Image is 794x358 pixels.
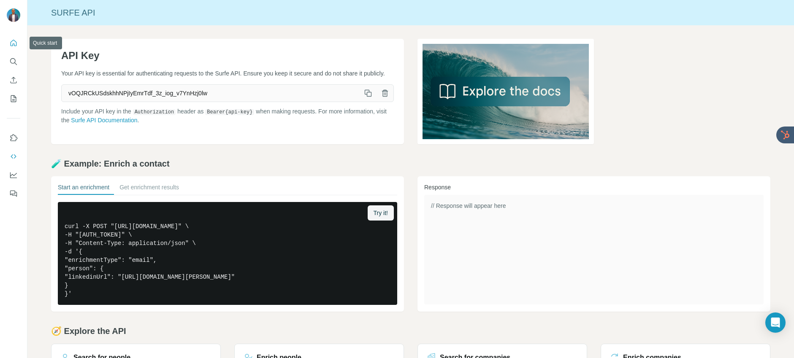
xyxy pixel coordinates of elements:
button: Use Surfe on LinkedIn [7,130,20,145]
button: Quick start [7,35,20,51]
span: vOQJRCkUSdskhhNPjIyEmrTdf_3z_iog_v7YnHzj0lw [62,86,360,101]
button: Try it! [368,205,394,221]
a: Surfe API Documentation [71,117,137,124]
button: Feedback [7,186,20,201]
button: Start an enrichment [58,183,109,195]
span: Try it! [374,209,388,217]
pre: curl -X POST "[URL][DOMAIN_NAME]" \ -H "[AUTH_TOKEN]" \ -H "Content-Type: application/json" \ -d ... [58,202,397,305]
code: Bearer {api-key} [205,109,254,115]
button: Dashboard [7,167,20,183]
div: Surfe API [27,7,794,19]
code: Authorization [133,109,176,115]
span: // Response will appear here [431,202,506,209]
button: My lists [7,91,20,106]
button: Enrich CSV [7,73,20,88]
p: Include your API key in the header as when making requests. For more information, visit the . [61,107,394,124]
h1: API Key [61,49,394,62]
button: Use Surfe API [7,149,20,164]
button: Search [7,54,20,69]
p: Your API key is essential for authenticating requests to the Surfe API. Ensure you keep it secure... [61,69,394,78]
div: Open Intercom Messenger [765,312,786,333]
img: Avatar [7,8,20,22]
h3: Response [424,183,764,191]
h2: 🧪 Example: Enrich a contact [51,158,770,170]
button: Get enrichment results [119,183,179,195]
h2: 🧭 Explore the API [51,325,770,337]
